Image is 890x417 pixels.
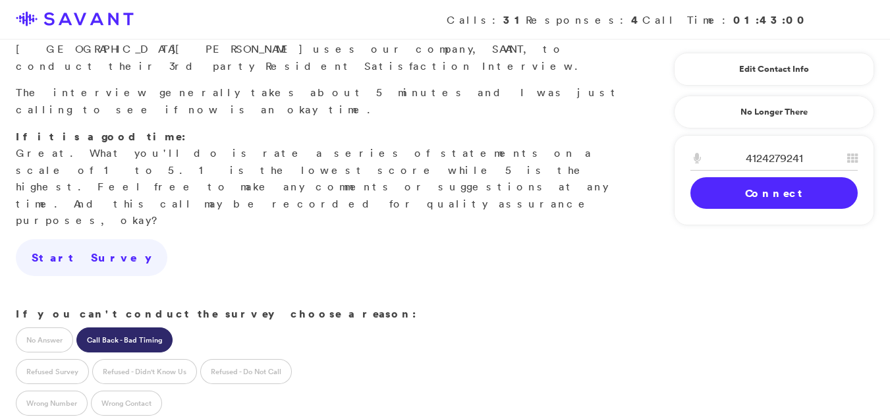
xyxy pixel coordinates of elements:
[91,391,162,416] label: Wrong Contact
[16,359,89,384] label: Refused Survey
[16,306,416,321] strong: If you can't conduct the survey choose a reason:
[16,239,167,276] a: Start Survey
[733,13,808,27] strong: 01:43:00
[16,7,624,74] p: Hi , my name is [PERSON_NAME]. The Retreat at [GEOGRAPHIC_DATA][PERSON_NAME] uses our company, SA...
[92,359,197,384] label: Refused - Didn't Know Us
[674,96,874,128] a: No Longer There
[631,13,642,27] strong: 4
[76,327,173,352] label: Call Back - Bad Timing
[16,84,624,118] p: The interview generally takes about 5 minutes and I was just calling to see if now is an okay time.
[16,327,73,352] label: No Answer
[690,177,858,209] a: Connect
[690,59,858,80] a: Edit Contact Info
[200,359,292,384] label: Refused - Do Not Call
[16,391,88,416] label: Wrong Number
[16,129,186,144] strong: If it is a good time:
[16,128,624,230] p: Great. What you'll do is rate a series of statements on a scale of 1 to 5. 1 is the lowest score ...
[503,13,526,27] strong: 31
